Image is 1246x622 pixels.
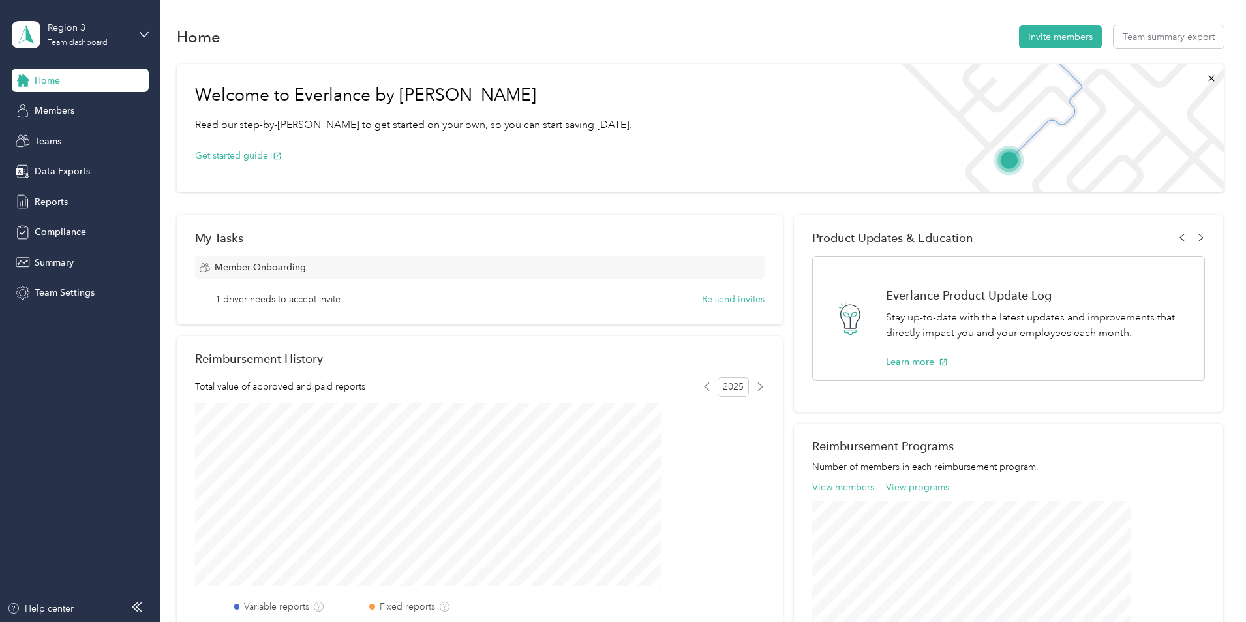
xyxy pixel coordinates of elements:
[35,74,60,87] span: Home
[215,292,341,306] span: 1 driver needs to accept invite
[195,352,323,365] h2: Reimbursement History
[35,195,68,209] span: Reports
[812,480,874,494] button: View members
[244,600,309,614] label: Variable reports
[195,380,365,394] span: Total value of approved and paid reports
[1114,25,1224,48] button: Team summary export
[35,134,61,148] span: Teams
[886,355,948,369] button: Learn more
[35,286,95,300] span: Team Settings
[195,117,632,133] p: Read our step-by-[PERSON_NAME] to get started on your own, so you can start saving [DATE].
[889,64,1223,192] img: Welcome to everlance
[812,460,1205,474] p: Number of members in each reimbursement program.
[1173,549,1246,622] iframe: Everlance-gr Chat Button Frame
[886,288,1191,302] h1: Everlance Product Update Log
[1019,25,1102,48] button: Invite members
[886,480,949,494] button: View programs
[380,600,435,614] label: Fixed reports
[718,377,749,397] span: 2025
[215,260,306,274] span: Member Onboarding
[195,149,282,163] button: Get started guide
[812,439,1205,453] h2: Reimbursement Programs
[195,85,632,106] h1: Welcome to Everlance by [PERSON_NAME]
[35,256,74,270] span: Summary
[48,39,108,47] div: Team dashboard
[195,231,765,245] div: My Tasks
[35,104,74,117] span: Members
[7,602,74,615] button: Help center
[702,292,765,306] button: Re-send invites
[35,164,90,178] span: Data Exports
[35,225,86,239] span: Compliance
[886,309,1191,341] p: Stay up-to-date with the latest updates and improvements that directly impact you and your employ...
[48,21,129,35] div: Region 3
[177,30,220,44] h1: Home
[812,231,973,245] span: Product Updates & Education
